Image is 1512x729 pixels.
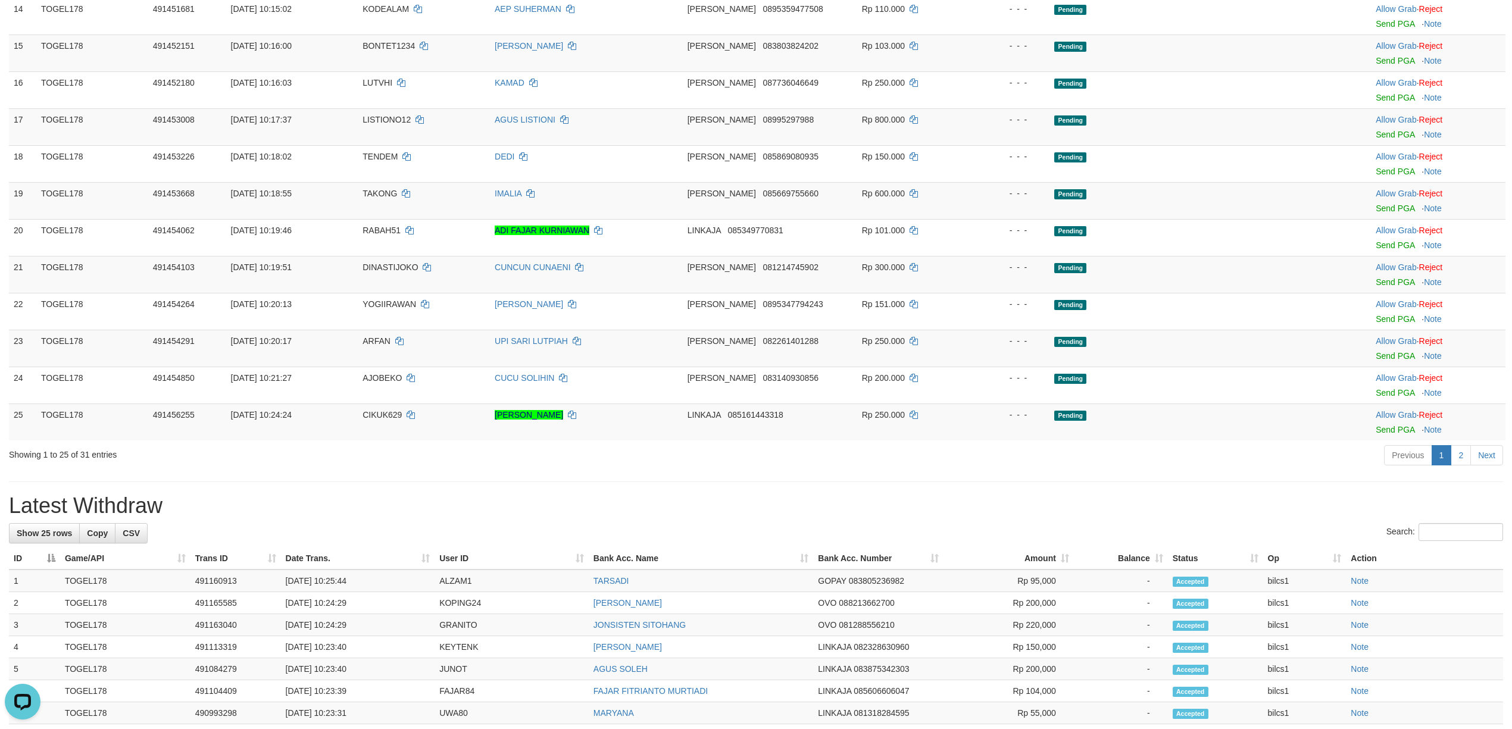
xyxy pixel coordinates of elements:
th: User ID: activate to sort column ascending [435,547,589,570]
span: Copy 0895347794243 to clipboard [763,299,823,309]
span: [DATE] 10:18:55 [231,189,292,198]
td: 22 [9,293,36,330]
td: TOGEL178 [36,403,148,440]
a: Note [1424,351,1442,361]
td: [DATE] 10:23:40 [281,636,435,658]
td: KEYTENK [435,636,589,658]
td: 20 [9,219,36,256]
div: - - - [973,114,1045,126]
div: - - - [973,187,1045,199]
span: Copy 081214745902 to clipboard [763,262,819,272]
td: - [1074,614,1168,636]
span: OVO [818,620,836,630]
span: 491454291 [153,336,195,346]
a: Previous [1384,445,1432,465]
td: · [1371,182,1505,219]
td: 16 [9,71,36,108]
th: Bank Acc. Number: activate to sort column ascending [813,547,944,570]
span: Rp 101.000 [862,226,905,235]
span: 491456255 [153,410,195,420]
td: · [1371,35,1505,71]
span: YOGIIRAWAN [363,299,416,309]
span: Pending [1054,374,1086,384]
td: TOGEL178 [60,658,190,680]
span: KODEALAM [363,4,409,14]
span: [DATE] 10:19:51 [231,262,292,272]
a: Reject [1419,226,1443,235]
a: Note [1351,708,1369,718]
span: · [1376,78,1419,87]
span: · [1376,41,1419,51]
label: Search: [1386,523,1503,541]
span: [DATE] 10:19:46 [231,226,292,235]
th: Amount: activate to sort column ascending [944,547,1074,570]
span: Copy 085161443318 to clipboard [727,410,783,420]
a: Note [1424,167,1442,176]
span: Copy 08995297988 to clipboard [763,115,814,124]
span: Rp 150.000 [862,152,905,161]
td: TOGEL178 [60,592,190,614]
td: TOGEL178 [36,108,148,145]
a: Send PGA [1376,204,1414,213]
span: 491453668 [153,189,195,198]
a: Note [1351,576,1369,586]
span: 491453008 [153,115,195,124]
span: [PERSON_NAME] [688,78,756,87]
td: - [1074,636,1168,658]
td: bilcs1 [1263,592,1347,614]
td: 19 [9,182,36,219]
span: Rp 110.000 [862,4,905,14]
span: Rp 600.000 [862,189,905,198]
a: DEDI [495,152,514,161]
td: · [1371,367,1505,403]
span: CIKUK629 [363,410,402,420]
span: [DATE] 10:16:03 [231,78,292,87]
a: Allow Grab [1376,262,1416,272]
td: TOGEL178 [36,219,148,256]
span: Pending [1054,42,1086,52]
a: Note [1424,130,1442,139]
div: Showing 1 to 25 of 31 entries [9,444,621,461]
span: [PERSON_NAME] [688,336,756,346]
a: Send PGA [1376,314,1414,324]
td: 1 [9,570,60,592]
span: Pending [1054,226,1086,236]
th: Op: activate to sort column ascending [1263,547,1347,570]
td: TOGEL178 [60,636,190,658]
a: Reject [1419,262,1443,272]
td: TOGEL178 [36,330,148,367]
span: Pending [1054,337,1086,347]
th: Action [1346,547,1503,570]
a: Note [1424,240,1442,250]
td: TOGEL178 [36,256,148,293]
span: Copy [87,528,108,538]
span: Accepted [1173,621,1208,631]
td: 15 [9,35,36,71]
td: · [1371,108,1505,145]
td: TOGEL178 [36,293,148,330]
span: Pending [1054,263,1086,273]
div: - - - [973,3,1045,15]
td: 23 [9,330,36,367]
a: Note [1424,425,1442,434]
a: UPI SARI LUTPIAH [495,336,568,346]
a: Note [1424,277,1442,287]
span: Rp 103.000 [862,41,905,51]
div: - - - [973,335,1045,347]
span: TENDEM [363,152,398,161]
a: Send PGA [1376,130,1414,139]
span: Pending [1054,300,1086,310]
span: [PERSON_NAME] [688,41,756,51]
a: Note [1351,686,1369,696]
span: Pending [1054,79,1086,89]
td: · [1371,293,1505,330]
a: Allow Grab [1376,226,1416,235]
a: TARSADI [593,576,629,586]
span: Copy 0895359477508 to clipboard [763,4,823,14]
span: 491451681 [153,4,195,14]
a: Reject [1419,115,1443,124]
a: Note [1351,598,1369,608]
th: Trans ID: activate to sort column ascending [190,547,281,570]
a: Send PGA [1376,425,1414,434]
td: KOPING24 [435,592,589,614]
